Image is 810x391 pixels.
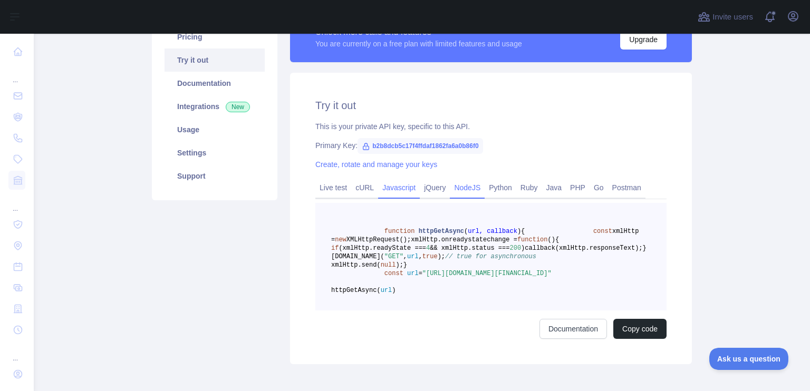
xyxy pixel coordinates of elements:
span: { [521,228,525,235]
button: Copy code [613,319,667,339]
span: b2b8dcb5c17f4ffdaf1862fa6a0b86f0 [358,138,483,154]
iframe: Toggle Customer Support [709,348,789,370]
span: // true for asynchronous [445,253,536,260]
span: Invite users [712,11,753,23]
a: Go [590,179,608,196]
span: ) [521,245,525,252]
span: function [384,228,415,235]
span: , [403,253,407,260]
span: httpGetAsync( [331,287,381,294]
span: , [419,253,422,260]
span: new [335,236,346,243]
span: ) [552,236,555,243]
div: This is your private API key, specific to this API. [315,121,667,132]
span: url [407,253,419,260]
a: Documentation [539,319,607,339]
a: jQuery [420,179,450,196]
span: xmlHttp.send( [331,261,381,269]
span: 4 [426,245,430,252]
span: ); [438,253,445,260]
span: ); [396,261,403,269]
button: Invite users [696,8,755,25]
div: ... [8,341,25,363]
span: (xmlHttp.readyState === [339,245,426,252]
a: Live test [315,179,351,196]
span: New [226,102,250,112]
span: xmlHttp.onreadystatechange = [411,236,517,243]
div: ... [8,192,25,213]
span: XMLHttpRequest(); [346,236,411,243]
a: Usage [165,118,265,141]
div: Primary Key: [315,140,667,151]
span: httpGetAsync [419,228,464,235]
a: Javascript [378,179,420,196]
span: ) [517,228,521,235]
span: [DOMAIN_NAME]( [331,253,384,260]
span: callback(xmlHttp.responseText); [525,245,642,252]
span: url [381,287,392,294]
a: Create, rotate and manage your keys [315,160,437,169]
a: Try it out [165,48,265,72]
a: cURL [351,179,378,196]
div: You are currently on a free plan with limited features and usage [315,38,522,49]
h2: Try it out [315,98,667,113]
a: Python [485,179,516,196]
button: Upgrade [620,30,667,50]
span: const [384,270,403,277]
span: { [555,236,559,243]
span: function [517,236,548,243]
span: const [593,228,612,235]
span: 200 [509,245,521,252]
a: NodeJS [450,179,485,196]
span: && xmlHttp.status === [430,245,509,252]
span: url, callback [468,228,517,235]
span: "GET" [384,253,403,260]
span: ( [547,236,551,243]
span: url [407,270,419,277]
span: null [381,261,396,269]
a: Java [542,179,566,196]
span: ( [464,228,468,235]
a: Postman [608,179,645,196]
div: ... [8,63,25,84]
a: PHP [566,179,590,196]
span: ) [392,287,396,294]
span: } [643,245,647,252]
span: } [403,261,407,269]
span: = [419,270,422,277]
a: Pricing [165,25,265,48]
a: Integrations New [165,95,265,118]
span: if [331,245,339,252]
a: Support [165,164,265,188]
span: "[URL][DOMAIN_NAME][FINANCIAL_ID]" [422,270,552,277]
a: Settings [165,141,265,164]
a: Ruby [516,179,542,196]
span: true [422,253,438,260]
a: Documentation [165,72,265,95]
